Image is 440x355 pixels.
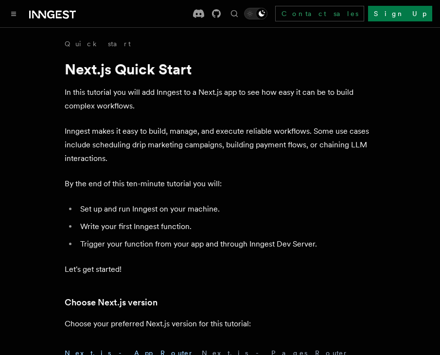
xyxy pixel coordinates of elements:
p: By the end of this ten-minute tutorial you will: [65,177,376,191]
button: Toggle dark mode [244,8,267,19]
button: Find something... [229,8,240,19]
p: Choose your preferred Next.js version for this tutorial: [65,317,376,331]
p: Inngest makes it easy to build, manage, and execute reliable workflows. Some use cases include sc... [65,124,376,165]
li: Set up and run Inngest on your machine. [77,202,376,216]
a: Sign Up [368,6,432,21]
li: Trigger your function from your app and through Inngest Dev Server. [77,237,376,251]
button: Toggle navigation [8,8,19,19]
li: Write your first Inngest function. [77,220,376,233]
a: Contact sales [275,6,364,21]
p: In this tutorial you will add Inngest to a Next.js app to see how easy it can be to build complex... [65,86,376,113]
a: Choose Next.js version [65,296,158,309]
a: Quick start [65,39,131,49]
p: Let's get started! [65,263,376,276]
h1: Next.js Quick Start [65,60,376,78]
